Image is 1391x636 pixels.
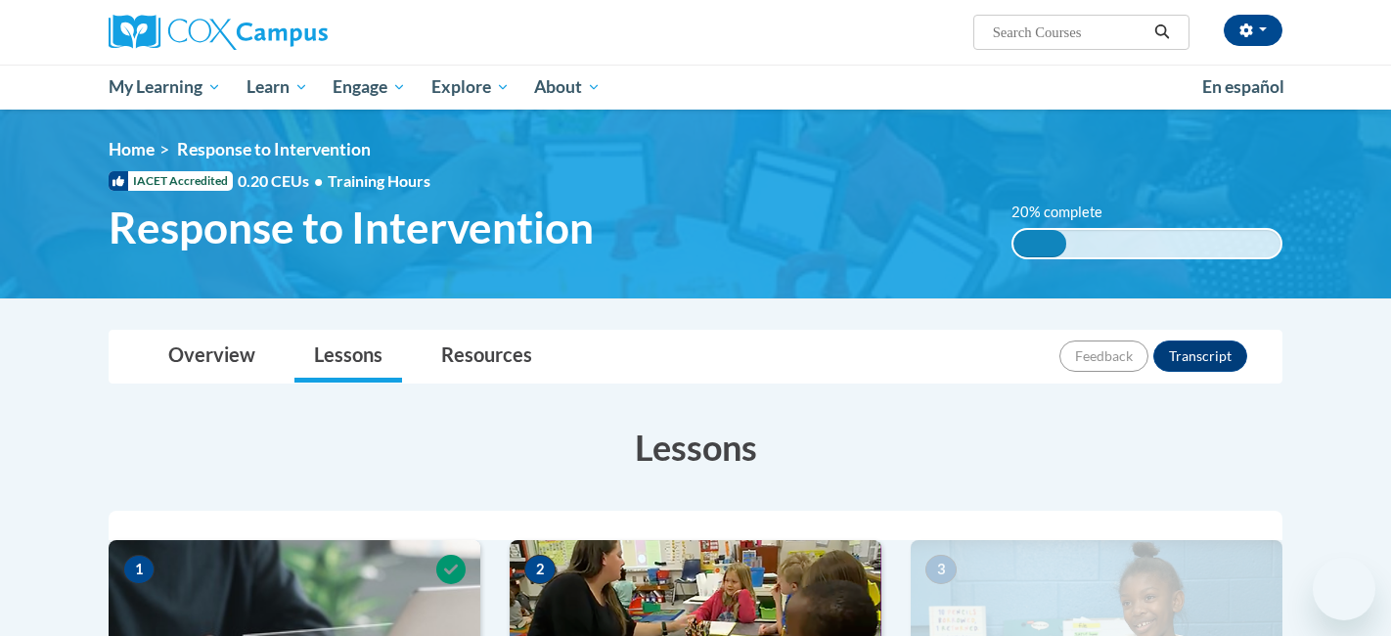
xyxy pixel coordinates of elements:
span: Learn [247,75,308,99]
span: My Learning [109,75,221,99]
span: Training Hours [328,171,430,190]
a: Engage [320,65,419,110]
a: Resources [422,331,552,383]
input: Search Courses [991,21,1147,44]
iframe: Button to launch messaging window [1313,558,1375,620]
span: 1 [123,555,155,584]
div: 20% complete [1013,230,1067,257]
h3: Lessons [109,423,1282,472]
a: Cox Campus [109,15,480,50]
a: Overview [149,331,275,383]
a: En español [1189,67,1297,108]
a: My Learning [96,65,234,110]
span: Response to Intervention [177,139,371,159]
span: Response to Intervention [109,202,594,253]
img: Cox Campus [109,15,328,50]
button: Transcript [1153,341,1247,372]
button: Account Settings [1224,15,1282,46]
div: Main menu [79,65,1312,110]
label: 20% complete [1011,202,1124,223]
span: Engage [333,75,406,99]
span: IACET Accredited [109,171,233,191]
span: Explore [431,75,510,99]
a: Learn [234,65,321,110]
button: Feedback [1059,341,1148,372]
span: 3 [925,555,957,584]
a: Home [109,139,155,159]
span: 2 [524,555,556,584]
span: About [534,75,601,99]
button: Search [1147,21,1177,44]
a: Explore [419,65,522,110]
span: 0.20 CEUs [238,170,328,192]
a: About [522,65,614,110]
span: En español [1202,76,1284,97]
a: Lessons [294,331,402,383]
span: • [314,171,323,190]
